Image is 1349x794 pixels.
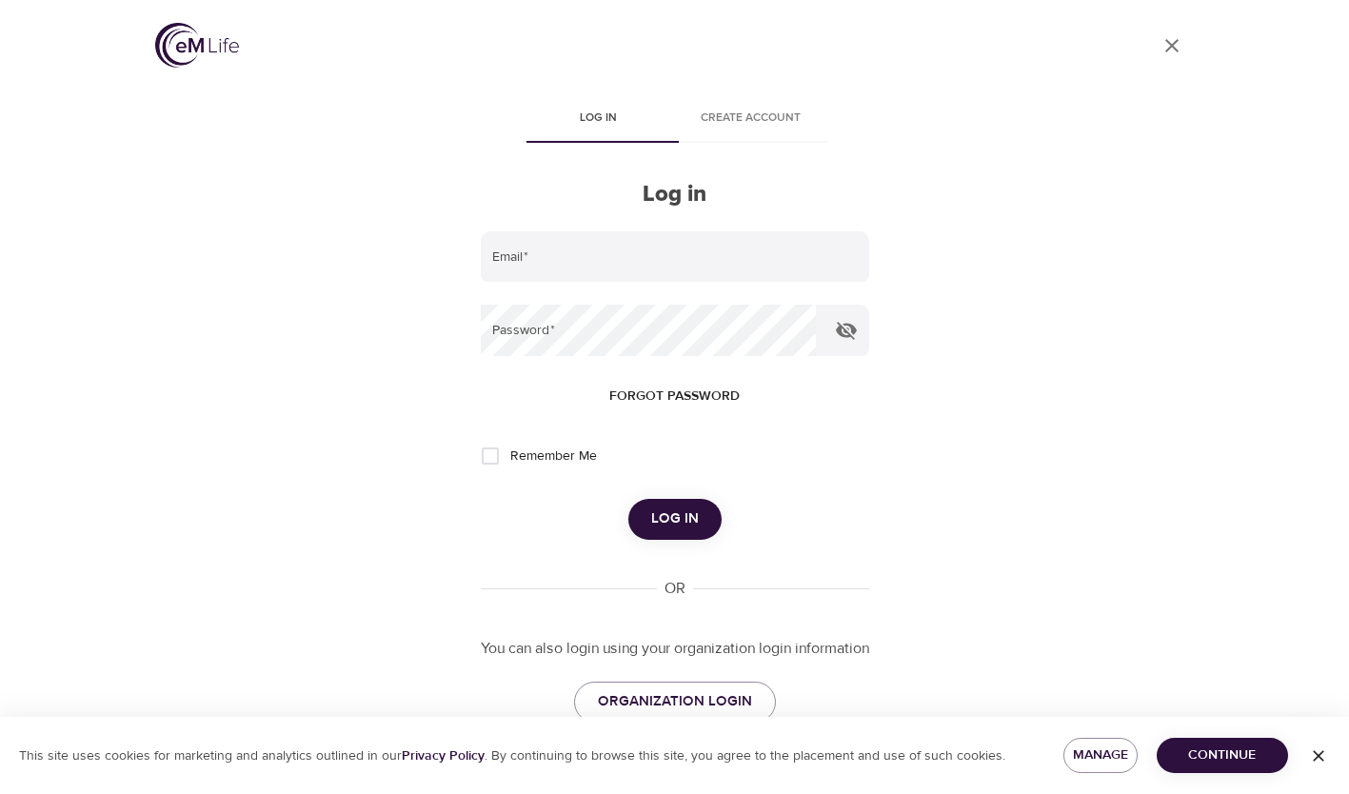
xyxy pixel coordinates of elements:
[657,578,693,600] div: OR
[1149,23,1195,69] a: close
[609,385,740,408] span: Forgot password
[481,638,869,660] p: You can also login using your organization login information
[1172,744,1273,767] span: Continue
[602,379,747,414] button: Forgot password
[510,447,597,466] span: Remember Me
[155,23,239,68] img: logo
[534,109,664,129] span: Log in
[481,97,869,143] div: disabled tabs example
[1063,738,1138,773] button: Manage
[481,181,869,208] h2: Log in
[628,499,722,539] button: Log in
[574,682,776,722] a: ORGANIZATION LOGIN
[686,109,816,129] span: Create account
[1157,738,1288,773] button: Continue
[651,506,699,531] span: Log in
[1079,744,1122,767] span: Manage
[402,747,485,764] a: Privacy Policy
[598,689,752,714] span: ORGANIZATION LOGIN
